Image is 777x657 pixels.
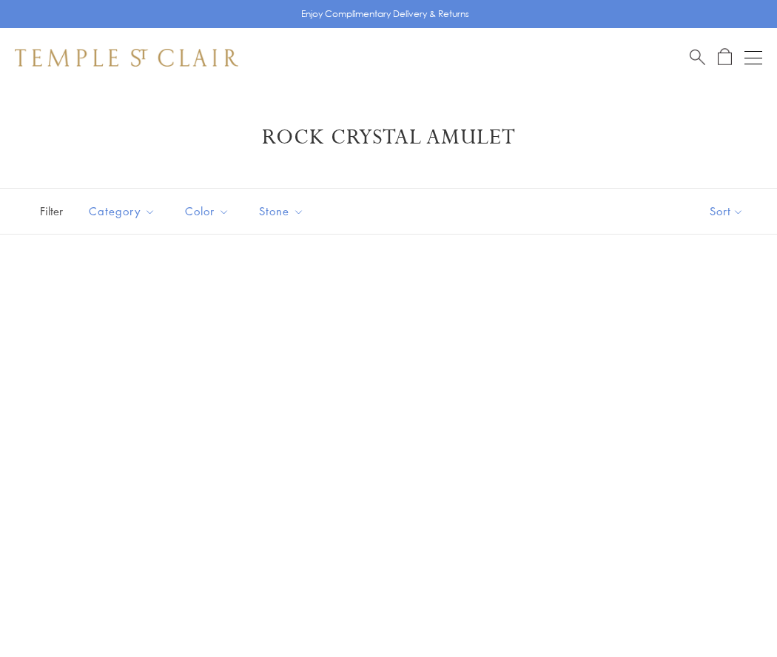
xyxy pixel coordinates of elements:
[676,189,777,234] button: Show sort by
[718,48,732,67] a: Open Shopping Bag
[78,195,166,228] button: Category
[37,124,740,151] h1: Rock Crystal Amulet
[301,7,469,21] p: Enjoy Complimentary Delivery & Returns
[81,202,166,220] span: Category
[248,195,315,228] button: Stone
[174,195,240,228] button: Color
[178,202,240,220] span: Color
[252,202,315,220] span: Stone
[744,49,762,67] button: Open navigation
[690,48,705,67] a: Search
[15,49,238,67] img: Temple St. Clair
